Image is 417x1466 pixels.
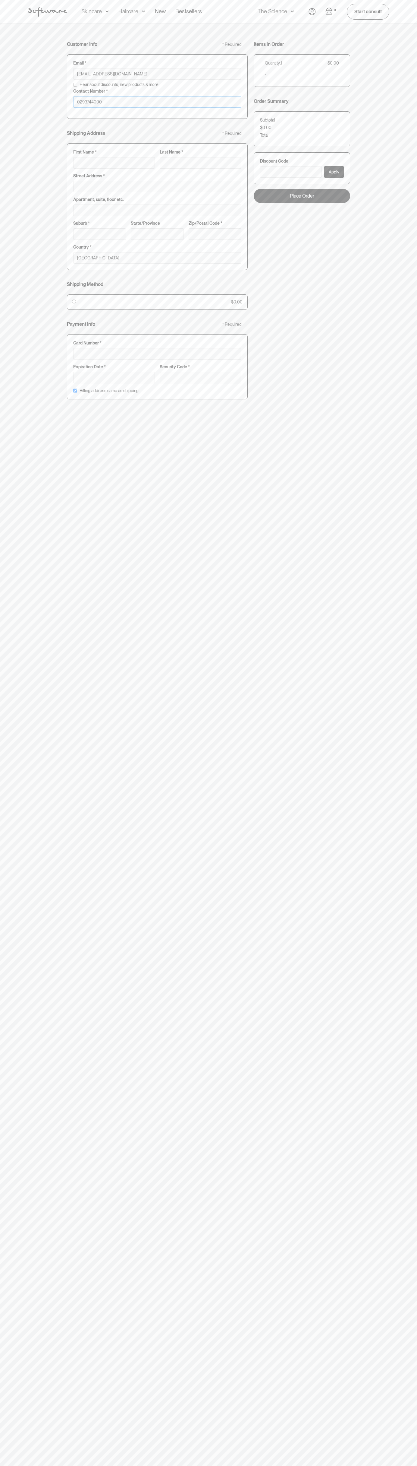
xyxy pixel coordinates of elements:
h4: Customer Info [67,41,97,47]
label: Expiration Date * [73,364,155,370]
div: Total [260,133,268,138]
label: Apartment, suite, floor etc. [73,197,241,202]
div: * Required [222,131,242,136]
div: $0.00 [260,125,271,130]
img: arrow down [291,8,294,14]
button: Apply Discount [324,166,344,178]
span: Hear about discounts, new products & more [80,82,158,87]
label: Last Name * [160,150,241,155]
div: * Required [222,42,242,47]
label: Security Code * [160,364,241,370]
div: Haircare [118,8,138,14]
h4: Order Summary [254,98,289,104]
h4: Payment Info [67,321,95,327]
h4: Shipping Address [67,130,105,136]
label: First Name * [73,150,155,155]
label: Street Address * [73,173,241,179]
img: arrow down [105,8,109,14]
img: Software Logo [28,7,67,17]
label: State/Province [131,221,183,226]
div: $0.00 [328,61,339,66]
label: Zip/Postal Code * [189,221,241,226]
label: Discount Code [260,159,344,164]
label: Email * [73,61,241,66]
h4: Items in Order [254,41,284,47]
label: Contact Number * [73,89,241,94]
a: Open cart [325,8,337,16]
div: Skincare [81,8,102,14]
label: Card Number * [73,341,241,346]
label: Billing address same as shipping [80,388,139,393]
div: 0 [333,8,337,13]
div: Quantity: [265,61,281,66]
div: The Science [258,8,287,14]
a: Start consult [347,4,389,19]
label: Suburb * [73,221,126,226]
a: Place Order [254,189,350,203]
h4: Shipping Method [67,281,103,287]
div: * Required [222,322,242,327]
div: $0.00 [231,300,243,305]
input: Hear about discounts, new products & more [73,83,77,87]
div: Subtotal [260,118,275,123]
div: 1 [281,61,282,66]
input: $0.00 [72,300,76,303]
img: arrow down [142,8,145,14]
span: : [265,70,266,76]
label: Country * [73,245,241,250]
